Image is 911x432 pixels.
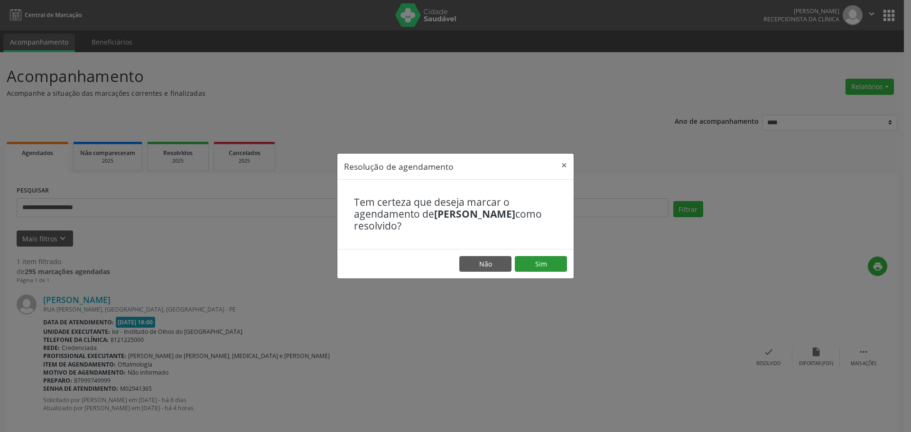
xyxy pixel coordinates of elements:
h4: Tem certeza que deseja marcar o agendamento de como resolvido? [354,196,557,232]
button: Não [459,256,511,272]
b: [PERSON_NAME] [434,207,515,221]
button: Sim [515,256,567,272]
h5: Resolução de agendamento [344,160,454,173]
button: Close [555,154,574,177]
